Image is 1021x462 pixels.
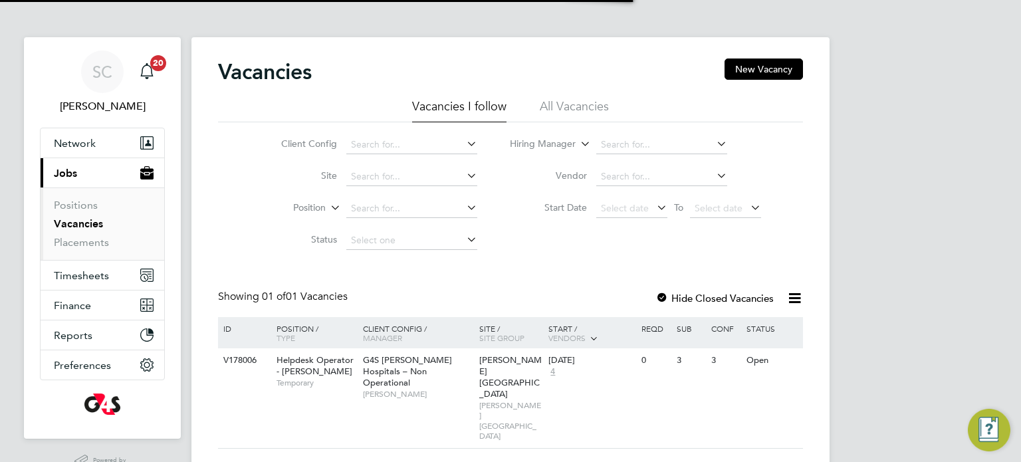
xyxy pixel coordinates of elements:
[346,168,477,186] input: Search for...
[346,199,477,218] input: Search for...
[638,317,673,340] div: Reqd
[670,199,687,216] span: To
[220,317,267,340] div: ID
[548,366,557,378] span: 4
[638,348,673,373] div: 0
[24,37,181,439] nav: Main navigation
[346,136,477,154] input: Search for...
[218,290,350,304] div: Showing
[41,158,164,187] button: Jobs
[277,332,295,343] span: Type
[134,51,160,93] a: 20
[54,167,77,179] span: Jobs
[54,299,91,312] span: Finance
[267,317,360,349] div: Position /
[261,138,337,150] label: Client Config
[540,98,609,122] li: All Vacancies
[41,261,164,290] button: Timesheets
[743,317,801,340] div: Status
[41,320,164,350] button: Reports
[262,290,286,303] span: 01 of
[54,359,111,372] span: Preferences
[655,292,774,304] label: Hide Closed Vacancies
[54,329,92,342] span: Reports
[499,138,576,151] label: Hiring Manager
[41,187,164,260] div: Jobs
[363,354,452,388] span: G4S [PERSON_NAME] Hospitals – Non Operational
[725,58,803,80] button: New Vacancy
[218,58,312,85] h2: Vacancies
[346,231,477,250] input: Select one
[54,236,109,249] a: Placements
[479,400,542,441] span: [PERSON_NAME][GEOGRAPHIC_DATA]
[363,332,402,343] span: Manager
[510,170,587,181] label: Vendor
[220,348,267,373] div: V178006
[261,233,337,245] label: Status
[54,217,103,230] a: Vacancies
[54,137,96,150] span: Network
[479,332,524,343] span: Site Group
[695,202,742,214] span: Select date
[601,202,649,214] span: Select date
[41,290,164,320] button: Finance
[40,51,165,114] a: SC[PERSON_NAME]
[968,409,1010,451] button: Engage Resource Center
[708,348,742,373] div: 3
[92,63,112,80] span: SC
[262,290,348,303] span: 01 Vacancies
[150,55,166,71] span: 20
[548,332,586,343] span: Vendors
[412,98,507,122] li: Vacancies I follow
[476,317,546,349] div: Site /
[510,201,587,213] label: Start Date
[743,348,801,373] div: Open
[548,355,635,366] div: [DATE]
[40,394,165,415] a: Go to home page
[277,378,356,388] span: Temporary
[54,269,109,282] span: Timesheets
[41,350,164,380] button: Preferences
[673,348,708,373] div: 3
[360,317,476,349] div: Client Config /
[40,98,165,114] span: Samuel Clacker
[54,199,98,211] a: Positions
[545,317,638,350] div: Start /
[673,317,708,340] div: Sub
[249,201,326,215] label: Position
[596,136,727,154] input: Search for...
[277,354,354,377] span: Helpdesk Operator - [PERSON_NAME]
[84,394,120,415] img: g4s-logo-retina.png
[596,168,727,186] input: Search for...
[479,354,542,400] span: [PERSON_NAME][GEOGRAPHIC_DATA]
[261,170,337,181] label: Site
[363,389,473,400] span: [PERSON_NAME]
[708,317,742,340] div: Conf
[41,128,164,158] button: Network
